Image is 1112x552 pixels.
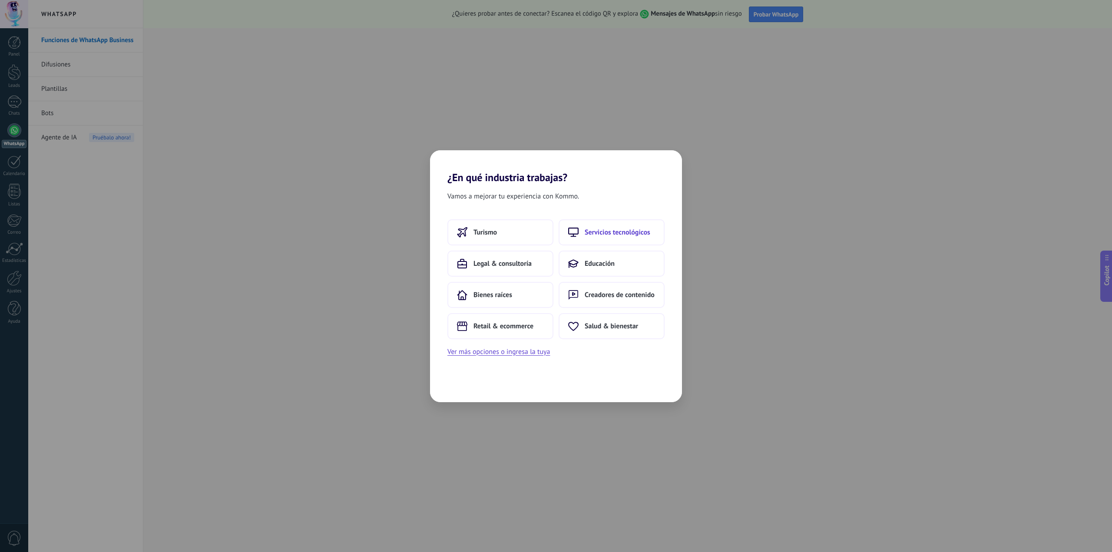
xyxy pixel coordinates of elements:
button: Bienes raíces [447,282,553,308]
button: Servicios tecnológicos [559,219,665,245]
button: Creadores de contenido [559,282,665,308]
span: Creadores de contenido [585,291,655,299]
span: Salud & bienestar [585,322,638,331]
button: Salud & bienestar [559,313,665,339]
span: Educación [585,259,615,268]
h2: ¿En qué industria trabajas? [430,150,682,184]
button: Ver más opciones o ingresa la tuya [447,346,550,357]
button: Educación [559,251,665,277]
span: Turismo [473,228,497,237]
span: Bienes raíces [473,291,512,299]
span: Servicios tecnológicos [585,228,650,237]
span: Vamos a mejorar tu experiencia con Kommo. [447,191,579,202]
span: Retail & ecommerce [473,322,533,331]
button: Legal & consultoría [447,251,553,277]
button: Turismo [447,219,553,245]
span: Legal & consultoría [473,259,532,268]
button: Retail & ecommerce [447,313,553,339]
